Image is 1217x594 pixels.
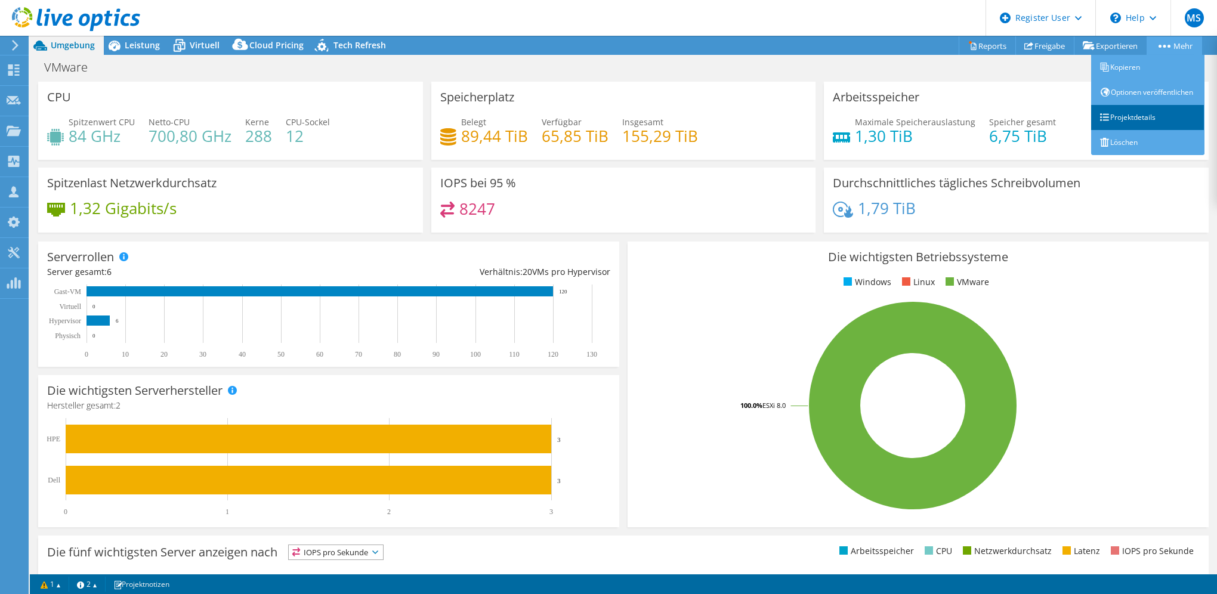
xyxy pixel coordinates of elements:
h4: 1,30 TiB [855,129,975,143]
a: 1 [32,577,69,592]
text: 120 [548,350,558,358]
h4: 288 [245,129,272,143]
text: 0 [85,350,88,358]
li: Linux [899,276,935,289]
h3: Die wichtigsten Serverhersteller [47,384,223,397]
span: 2 [116,400,121,411]
div: Verhältnis: VMs pro Hypervisor [329,265,610,279]
text: 3 [549,508,553,516]
span: 20 [523,266,532,277]
a: Optionen veröffentlichen [1091,80,1204,105]
text: 0 [92,333,95,339]
span: Cloud Pricing [249,39,304,51]
span: Kerne [245,116,269,128]
li: IOPS pro Sekunde [1108,544,1194,558]
div: Server gesamt: [47,265,329,279]
h1: VMware [39,61,106,74]
h3: Durchschnittliches tägliches Schreibvolumen [833,177,1080,190]
text: 40 [239,350,246,358]
span: Speicher gesamt [989,116,1056,128]
h4: 700,80 GHz [149,129,231,143]
h4: 65,85 TiB [542,129,608,143]
text: 110 [509,350,520,358]
h3: Serverrollen [47,250,114,264]
h3: Arbeitsspeicher [833,91,919,104]
a: Exportieren [1074,36,1147,55]
h4: 12 [286,129,330,143]
text: Hypervisor [49,317,81,325]
a: 2 [69,577,106,592]
a: Löschen [1091,130,1204,155]
a: Reports [959,36,1016,55]
text: 60 [316,350,323,358]
li: CPU [922,544,952,558]
a: Projektnotizen [105,577,178,592]
a: Projektdetails [1091,105,1204,130]
text: 0 [64,508,67,516]
span: Umgebung [51,39,95,51]
tspan: 100.0% [740,401,762,410]
text: 100 [470,350,481,358]
text: 120 [559,289,567,295]
h4: 89,44 TiB [461,129,528,143]
text: 3 [557,436,561,443]
span: Tech Refresh [333,39,386,51]
li: Arbeitsspeicher [836,544,914,558]
h3: Speicherplatz [440,91,514,104]
li: Latenz [1060,544,1100,558]
span: IOPS pro Sekunde [289,545,383,559]
text: 80 [394,350,401,358]
text: 90 [433,350,440,358]
h3: IOPS bei 95 % [440,177,516,190]
text: 2 [387,508,391,516]
h4: 6,75 TiB [989,129,1056,143]
h4: 1,32 Gigabits/s [70,202,177,215]
text: 1 [226,508,229,516]
li: Windows [841,276,891,289]
svg: \n [1110,13,1121,23]
text: Virtuell [59,302,81,311]
span: Insgesamt [622,116,663,128]
span: Leistung [125,39,160,51]
text: 20 [160,350,168,358]
text: 70 [355,350,362,358]
text: 130 [586,350,597,358]
text: 50 [277,350,285,358]
h4: 1,79 TiB [858,202,916,215]
span: Netto-CPU [149,116,190,128]
text: Dell [48,476,60,484]
span: Spitzenwert CPU [69,116,135,128]
h4: 155,29 TiB [622,129,698,143]
h3: Die wichtigsten Betriebssysteme [637,250,1200,264]
text: Gast-VM [54,287,82,296]
a: Kopieren [1091,55,1204,80]
span: Virtuell [190,39,220,51]
h4: 84 GHz [69,129,135,143]
li: Netzwerkdurchsatz [960,544,1052,558]
span: Belegt [461,116,486,128]
text: 30 [199,350,206,358]
span: Maximale Speicherauslastung [855,116,975,128]
text: 3 [557,477,561,484]
h3: Spitzenlast Netzwerkdurchsatz [47,177,217,190]
text: 10 [122,350,129,358]
h3: CPU [47,91,71,104]
a: Mehr [1147,36,1202,55]
span: Verfügbar [542,116,582,128]
text: Physisch [55,332,81,340]
tspan: ESXi 8.0 [762,401,786,410]
h4: 8247 [459,202,495,215]
a: Freigabe [1015,36,1074,55]
h4: Hersteller gesamt: [47,399,610,412]
span: CPU-Sockel [286,116,330,128]
span: MS [1185,8,1204,27]
text: 0 [92,304,95,310]
li: VMware [943,276,989,289]
text: HPE [47,435,60,443]
span: 6 [107,266,112,277]
text: 6 [116,318,119,324]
